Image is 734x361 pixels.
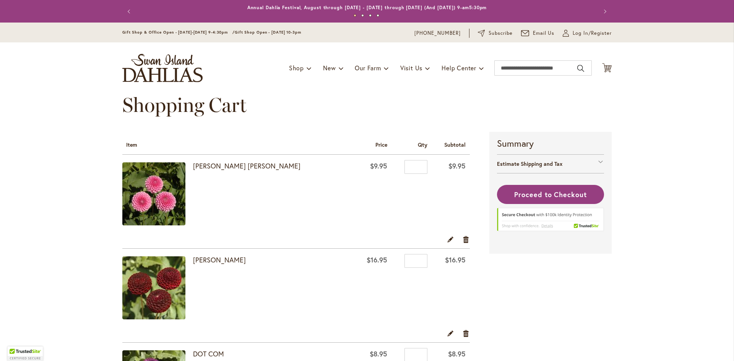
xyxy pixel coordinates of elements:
span: $9.95 [448,161,466,170]
span: Shop [289,64,304,72]
button: Previous [122,4,138,19]
a: Log In/Register [563,29,612,37]
span: Shopping Cart [122,93,247,117]
span: Visit Us [400,64,422,72]
a: DOT COM [193,349,224,358]
span: Gift Shop & Office Open - [DATE]-[DATE] 9-4:30pm / [122,30,235,35]
span: $8.95 [370,349,387,358]
div: TrustedSite Certified [497,208,604,235]
span: Gift Shop Open - [DATE] 10-3pm [235,30,301,35]
a: CROSSFIELD EBONY [122,256,193,321]
span: $16.95 [367,255,387,264]
a: store logo [122,54,203,82]
a: Email Us [521,29,555,37]
button: Next [596,4,612,19]
strong: Summary [497,137,604,150]
span: Email Us [533,29,555,37]
span: Price [375,141,387,148]
strong: Estimate Shipping and Tax [497,160,562,167]
a: Subscribe [478,29,513,37]
span: Proceed to Checkout [514,190,587,199]
span: Qty [418,141,427,148]
div: TrustedSite Certified [8,346,43,361]
span: Our Farm [355,64,381,72]
a: [PHONE_NUMBER] [414,29,461,37]
span: Subtotal [444,141,466,148]
span: $16.95 [445,255,466,264]
span: Item [126,141,137,148]
span: Subscribe [489,29,513,37]
img: BETTY ANNE [122,162,185,225]
img: CROSSFIELD EBONY [122,256,185,319]
button: 2 of 4 [361,14,364,17]
span: $8.95 [448,349,466,358]
button: 1 of 4 [354,14,356,17]
span: Help Center [442,64,476,72]
button: Proceed to Checkout [497,185,604,204]
span: New [323,64,336,72]
button: 4 of 4 [377,14,379,17]
span: $9.95 [370,161,387,170]
a: [PERSON_NAME] [PERSON_NAME] [193,161,300,170]
button: 3 of 4 [369,14,372,17]
a: BETTY ANNE [122,162,193,227]
span: Log In/Register [573,29,612,37]
a: Annual Dahlia Festival, August through [DATE] - [DATE] through [DATE] (And [DATE]) 9-am5:30pm [247,5,487,10]
a: [PERSON_NAME] [193,255,246,264]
